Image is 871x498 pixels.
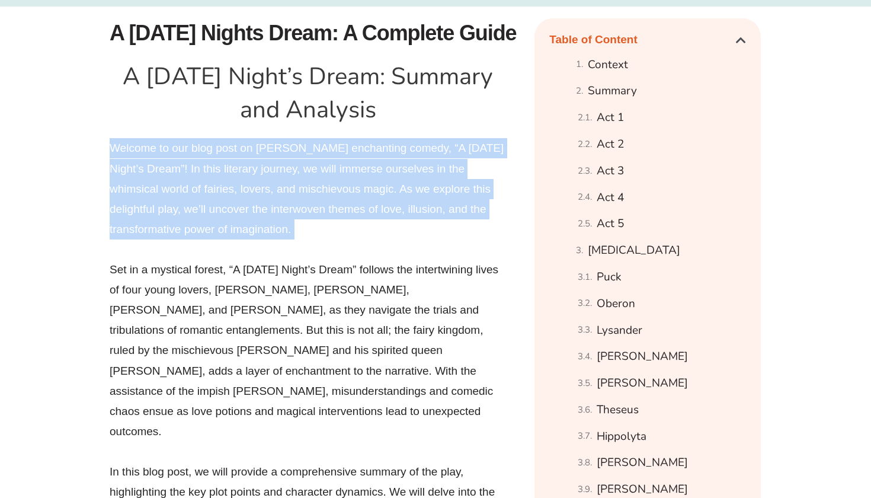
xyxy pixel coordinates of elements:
a: Hippolyta [597,426,646,447]
a: [PERSON_NAME] [597,452,688,473]
a: [MEDICAL_DATA] [588,240,680,261]
a: [PERSON_NAME] [597,373,688,394]
h4: Table of Content [549,33,736,47]
iframe: Chat Widget [668,364,871,498]
a: Act 3 [597,161,624,181]
a: Act 2 [597,134,624,155]
div: Close table of contents [736,34,746,46]
a: Puck [597,267,622,288]
h1: A [DATE] Night’s Dream: Summary and Analysis [110,60,507,126]
p: Set in a mystical forest, “A [DATE] Night’s Dream” follows the intertwining lives of four young l... [110,260,507,442]
a: Act 4 [597,187,624,208]
p: Welcome to our blog post on [PERSON_NAME] enchanting comedy, “A [DATE] Night’s Dream”! In this li... [110,138,507,240]
a: Act 1 [597,107,624,128]
a: Lysander [597,320,642,341]
a: Summary [588,81,637,101]
h1: A [DATE] Nights Dream: A Complete Guide [110,18,523,48]
a: Act 5 [597,213,624,234]
a: Theseus [597,400,639,420]
a: Context [588,55,628,75]
a: [PERSON_NAME] [597,346,688,367]
a: Oberon [597,293,635,314]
